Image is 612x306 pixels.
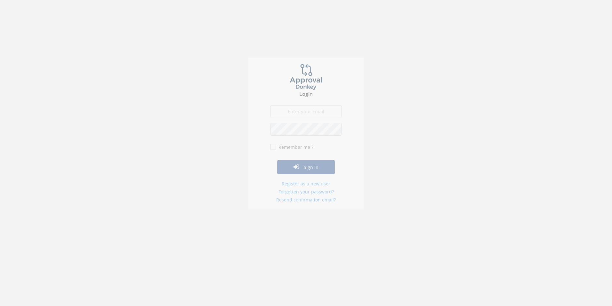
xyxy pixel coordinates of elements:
[270,192,342,199] a: Forgotten your password?
[277,148,313,154] label: Remember me ?
[270,200,342,207] a: Resend confirmation email?
[270,109,342,122] input: Enter your Email
[248,95,364,101] h3: Login
[277,164,335,178] button: Sign in
[270,184,342,191] a: Register as a new user
[282,68,330,93] img: logo.png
